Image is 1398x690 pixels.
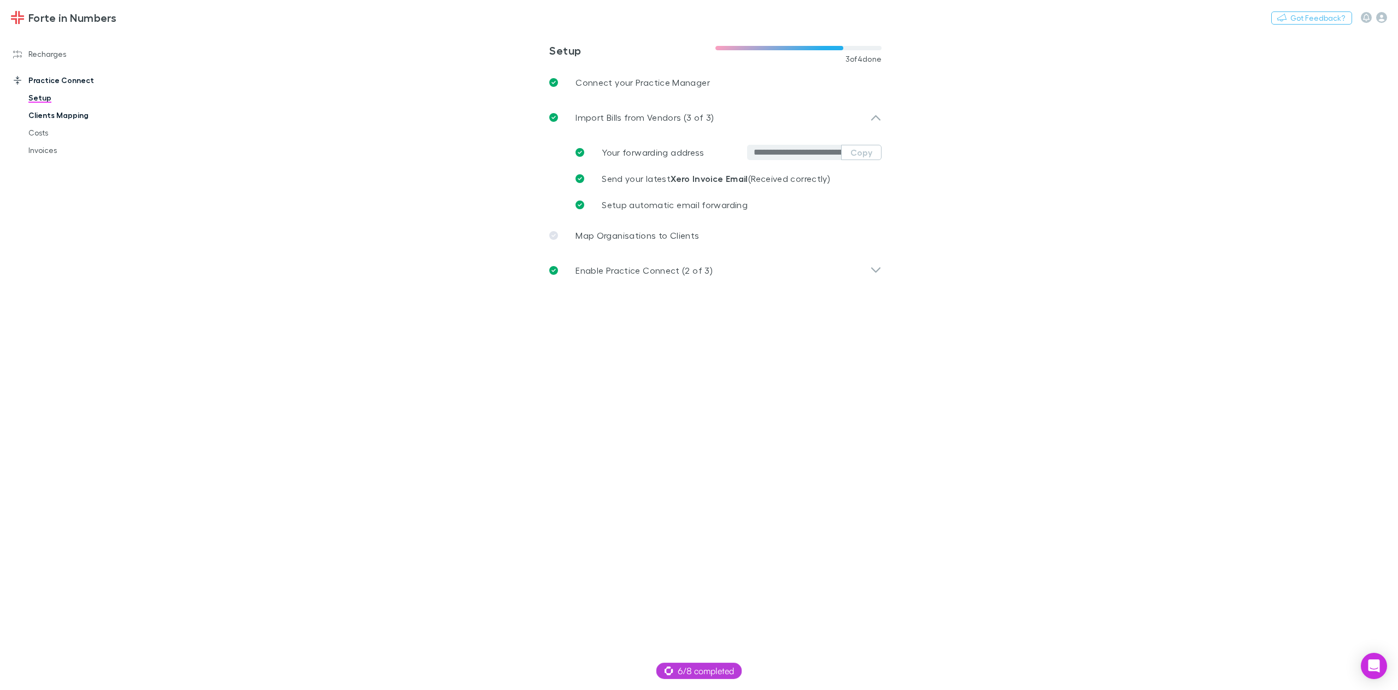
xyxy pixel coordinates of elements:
p: Import Bills from Vendors (3 of 3) [575,111,714,124]
a: Setup [17,89,153,107]
a: Clients Mapping [17,107,153,124]
p: Enable Practice Connect (2 of 3) [575,264,713,277]
a: Setup automatic email forwarding [567,192,882,218]
span: 3 of 4 done [845,55,882,63]
a: Recharges [2,45,153,63]
div: Import Bills from Vendors (3 of 3) [541,100,890,135]
span: Your forwarding address [602,147,704,157]
button: Copy [841,145,882,160]
button: Got Feedback? [1271,11,1352,25]
strong: Xero Invoice Email [671,173,748,184]
p: Connect your Practice Manager [575,76,710,89]
div: Open Intercom Messenger [1361,653,1387,679]
a: Costs [17,124,153,141]
h3: Forte in Numbers [28,11,116,24]
span: Send your latest (Received correctly) [602,173,830,184]
h3: Setup [549,44,715,57]
span: Setup automatic email forwarding [602,199,748,210]
a: Forte in Numbers [4,4,123,31]
a: Practice Connect [2,72,153,89]
a: Invoices [17,141,153,159]
a: Connect your Practice Manager [541,65,890,100]
a: Map Organisations to Clients [541,218,890,253]
a: Send your latestXero Invoice Email(Received correctly) [567,166,882,192]
div: Enable Practice Connect (2 of 3) [541,253,890,288]
p: Map Organisations to Clients [575,229,699,242]
img: Forte in Numbers's Logo [11,11,24,24]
